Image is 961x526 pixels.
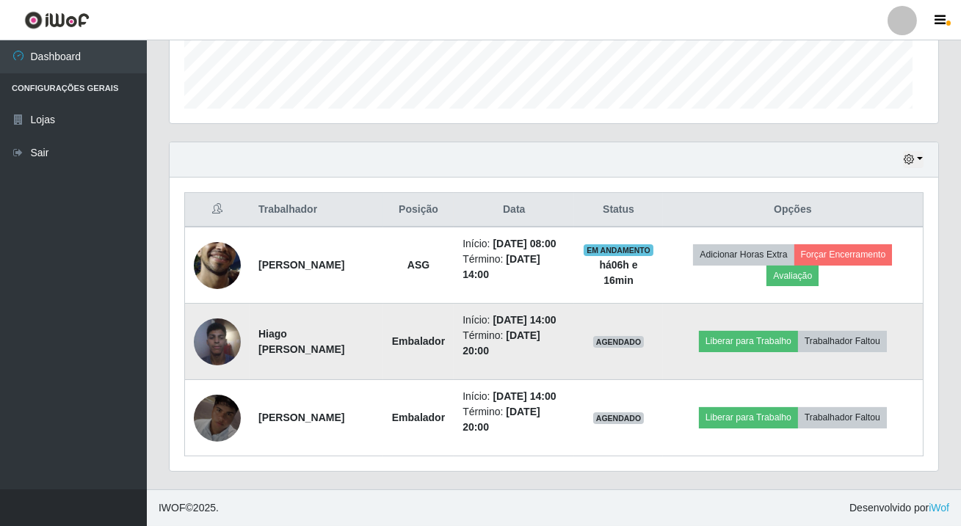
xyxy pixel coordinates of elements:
button: Liberar para Trabalho [699,407,798,428]
th: Status [574,193,662,227]
th: Trabalhador [250,193,383,227]
span: © 2025 . [159,500,219,516]
strong: Embalador [392,335,445,347]
strong: [PERSON_NAME] [258,259,344,271]
li: Início: [463,236,565,252]
img: CoreUI Logo [24,11,90,29]
time: [DATE] 08:00 [493,238,556,249]
button: Forçar Encerramento [794,244,893,265]
button: Liberar para Trabalho [699,331,798,351]
li: Início: [463,389,565,404]
strong: há 06 h e 16 min [599,259,637,286]
img: 1756602420036.jpeg [194,395,241,442]
span: Desenvolvido por [849,500,949,516]
span: AGENDADO [593,412,645,424]
button: Trabalhador Faltou [798,407,887,428]
th: Posição [383,193,454,227]
li: Término: [463,328,565,359]
li: Término: [463,252,565,282]
strong: [PERSON_NAME] [258,412,344,423]
span: IWOF [159,502,186,514]
li: Término: [463,404,565,435]
button: Adicionar Horas Extra [693,244,794,265]
li: Início: [463,313,565,328]
time: [DATE] 14:00 [493,390,556,402]
img: 1702938367387.jpeg [194,310,241,373]
span: AGENDADO [593,336,645,348]
button: Trabalhador Faltou [798,331,887,351]
strong: Hiago [PERSON_NAME] [258,328,344,355]
time: [DATE] 14:00 [493,314,556,326]
img: 1755034904390.jpeg [194,213,241,317]
span: EM ANDAMENTO [584,244,653,256]
th: Opções [663,193,924,227]
strong: Embalador [392,412,445,423]
strong: ASG [407,259,429,271]
button: Avaliação [766,266,819,286]
a: iWof [929,502,949,514]
th: Data [454,193,574,227]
